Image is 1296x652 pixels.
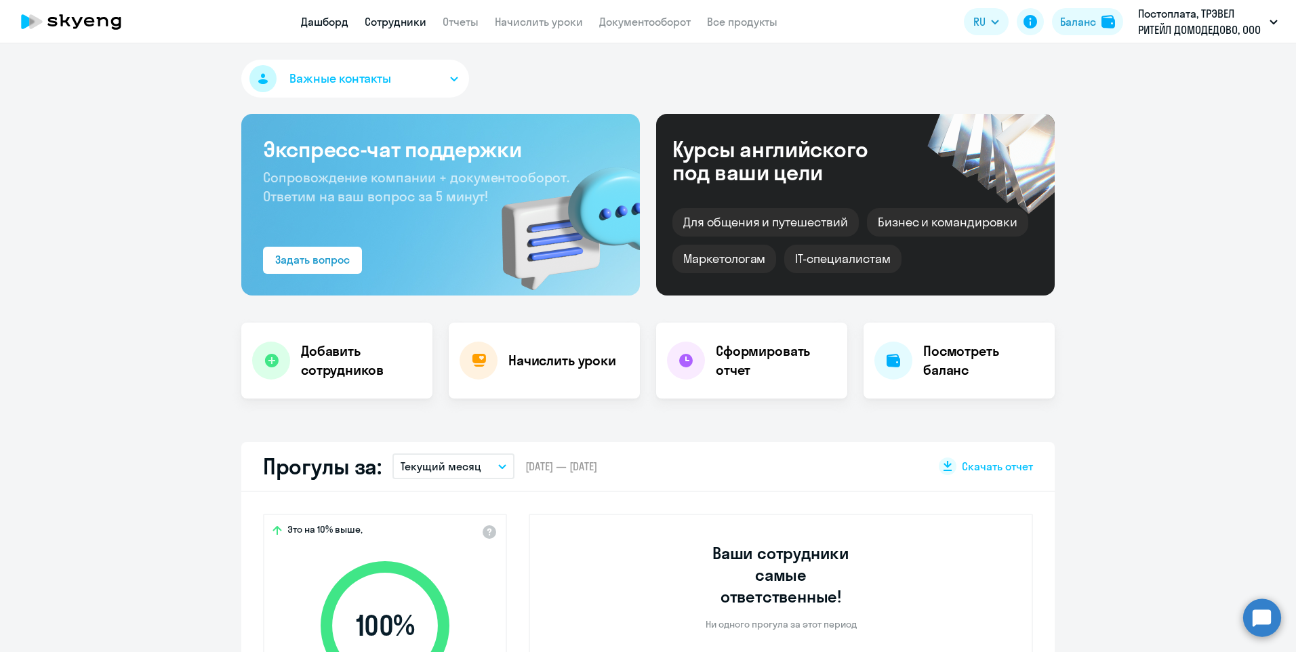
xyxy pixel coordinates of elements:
span: Скачать отчет [962,459,1033,474]
span: Сопровождение компании + документооборот. Ответим на ваш вопрос за 5 минут! [263,169,569,205]
img: balance [1101,15,1115,28]
h3: Экспресс-чат поддержки [263,136,618,163]
span: [DATE] — [DATE] [525,459,597,474]
a: Отчеты [443,15,479,28]
span: Это на 10% выше, [287,523,363,539]
a: Все продукты [707,15,777,28]
h2: Прогулы за: [263,453,382,480]
a: Начислить уроки [495,15,583,28]
button: Балансbalance [1052,8,1123,35]
h4: Сформировать отчет [716,342,836,380]
div: IT-специалистам [784,245,901,273]
span: 100 % [307,609,463,642]
div: Бизнес и командировки [867,208,1028,237]
h3: Ваши сотрудники самые ответственные! [694,542,868,607]
a: Дашборд [301,15,348,28]
a: Сотрудники [365,15,426,28]
button: RU [964,8,1009,35]
div: Баланс [1060,14,1096,30]
a: Документооборот [599,15,691,28]
div: Задать вопрос [275,251,350,268]
span: RU [973,14,986,30]
h4: Посмотреть баланс [923,342,1044,380]
button: Важные контакты [241,60,469,98]
p: Постоплата, ТРЭВЕЛ РИТЕЙЛ ДОМОДЕДОВО, ООО [1138,5,1264,38]
button: Задать вопрос [263,247,362,274]
span: Важные контакты [289,70,391,87]
h4: Добавить сотрудников [301,342,422,380]
button: Постоплата, ТРЭВЕЛ РИТЕЙЛ ДОМОДЕДОВО, ООО [1131,5,1284,38]
p: Текущий месяц [401,458,481,474]
div: Маркетологам [672,245,776,273]
img: bg-img [482,143,640,296]
div: Курсы английского под ваши цели [672,138,904,184]
p: Ни одного прогула за этот период [706,618,857,630]
h4: Начислить уроки [508,351,616,370]
div: Для общения и путешествий [672,208,859,237]
button: Текущий месяц [392,453,514,479]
